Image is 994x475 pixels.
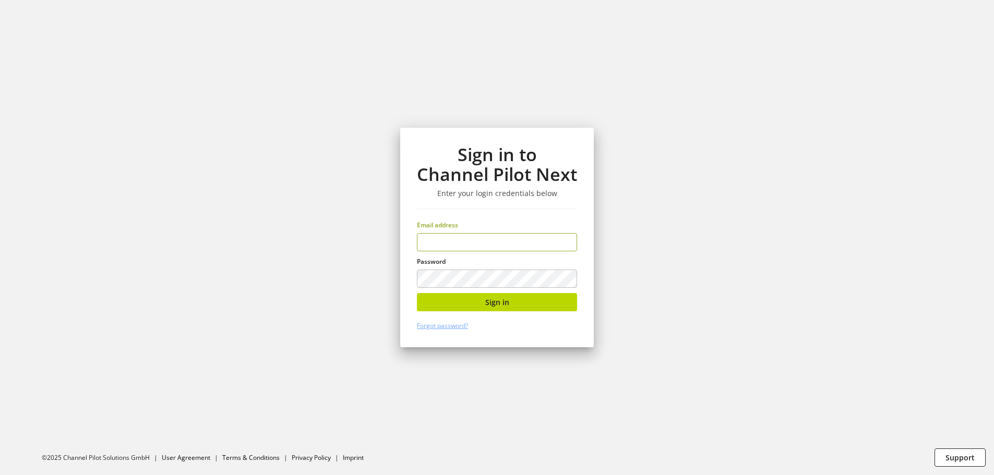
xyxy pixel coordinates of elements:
[222,453,280,462] a: Terms & Conditions
[417,257,446,266] span: Password
[417,221,458,229] span: Email address
[292,453,331,462] a: Privacy Policy
[42,453,162,462] li: ©2025 Channel Pilot Solutions GmbH
[935,448,986,467] button: Support
[945,452,975,463] span: Support
[343,453,364,462] a: Imprint
[417,293,577,311] button: Sign in
[417,144,577,185] h1: Sign in to Channel Pilot Next
[162,453,210,462] a: User Agreement
[485,297,509,308] span: Sign in
[417,321,468,330] a: Forgot password?
[417,189,577,198] h3: Enter your login credentials below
